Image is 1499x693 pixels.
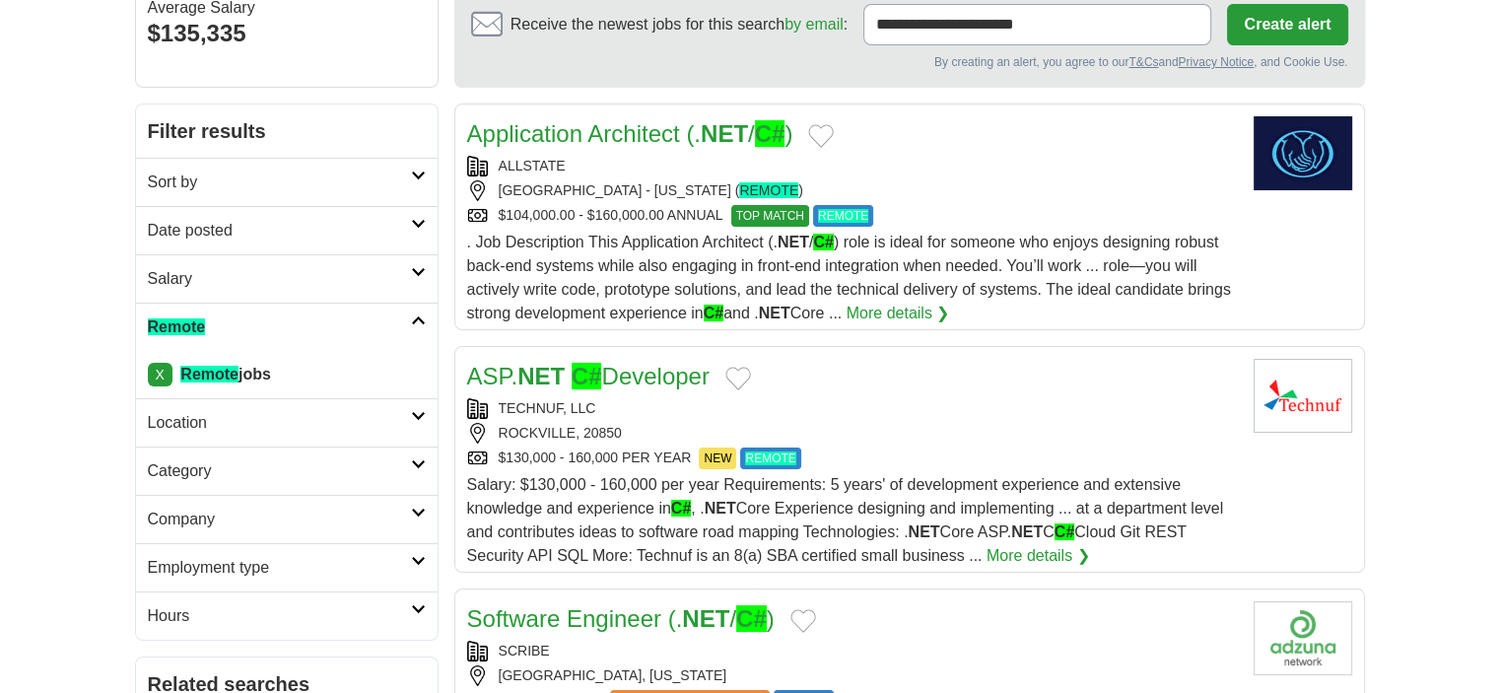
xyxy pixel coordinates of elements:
strong: NET [517,363,565,389]
span: TOP MATCH [731,205,809,227]
div: [GEOGRAPHIC_DATA], [US_STATE] [467,665,1238,686]
div: $130,000 - 160,000 PER YEAR [467,448,1238,469]
h2: Company [148,508,411,531]
button: Add to favorite jobs [808,124,834,148]
ah_el_jm_1710857245543: REMOTE [818,209,868,223]
a: Employment type [136,543,438,591]
a: Location [136,398,438,447]
div: ROCKVILLE, 20850 [467,423,1238,444]
strong: NET [701,120,748,147]
h2: Sort by [148,171,411,194]
ah_el_jm_1710850284576: C# [671,500,691,517]
ah_el_jm_1710850284576: C# [736,605,767,632]
strong: NET [759,305,790,321]
ah_el_jm_1710850284576: C# [572,363,602,389]
h2: Employment type [148,556,411,580]
strong: NET [778,234,809,250]
a: ASP.NET C#Developer [467,363,710,389]
a: Software Engineer (.NET/C#) [467,605,775,632]
strong: NET [1011,523,1043,540]
a: Hours [136,591,438,640]
button: Create alert [1227,4,1347,45]
ah_el_jm_1710857245543: REMOTE [739,182,798,198]
button: Add to favorite jobs [790,609,816,633]
img: Company logo [1254,601,1352,675]
a: T&Cs [1128,55,1158,69]
ah_el_jm_1710850284576: C# [755,120,785,147]
h2: Filter results [136,104,438,158]
ah_el_jm_1710850284576: C# [704,305,723,321]
ah_el_jm_1710850284576: C# [813,234,833,250]
div: By creating an alert, you agree to our and , and Cookie Use. [471,53,1348,71]
strong: NET [682,605,729,632]
a: Application Architect (.NET/C#) [467,120,793,147]
a: ALLSTATE [499,158,566,173]
a: Privacy Notice [1178,55,1254,69]
a: Salary [136,254,438,303]
strong: jobs [180,366,271,382]
img: Technuf, LLC logo [1254,359,1352,433]
strong: NET [908,523,939,540]
div: $104,000.00 - $160,000.00 ANNUAL [467,205,1238,227]
span: Receive the newest jobs for this search : [511,13,848,36]
a: Company [136,495,438,543]
div: TECHNUF, LLC [467,398,1238,419]
h2: Date posted [148,219,411,243]
a: Remote [136,303,438,351]
ah_el_jm_1710857245543: REMOTE [745,451,795,465]
a: by email [784,16,844,33]
div: [GEOGRAPHIC_DATA] - [US_STATE] ( ) [467,180,1238,201]
span: . Job Description This Application Architect (. / ) role is ideal for someone who enjoys designin... [467,234,1231,321]
a: Category [136,447,438,495]
a: X [148,363,172,386]
h2: Salary [148,267,411,291]
span: Salary: $130,000 - 160,000 per year Requirements: 5 years' of development experience and extensiv... [467,476,1224,564]
h2: Hours [148,604,411,628]
a: Date posted [136,206,438,254]
a: More details ❯ [987,544,1090,568]
h2: Location [148,411,411,435]
ah_el_jm_1710857245543: Remote [148,318,206,335]
strong: NET [705,500,736,517]
button: Add to favorite jobs [725,367,751,390]
img: Allstate logo [1254,116,1352,190]
a: More details ❯ [847,302,950,325]
span: NEW [699,448,736,469]
ah_el_jm_1710857245543: Remote [180,366,238,382]
h2: Category [148,459,411,483]
div: SCRIBE [467,641,1238,661]
div: $135,335 [148,16,426,51]
a: Sort by [136,158,438,206]
ah_el_jm_1710850284576: C# [1055,523,1074,540]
